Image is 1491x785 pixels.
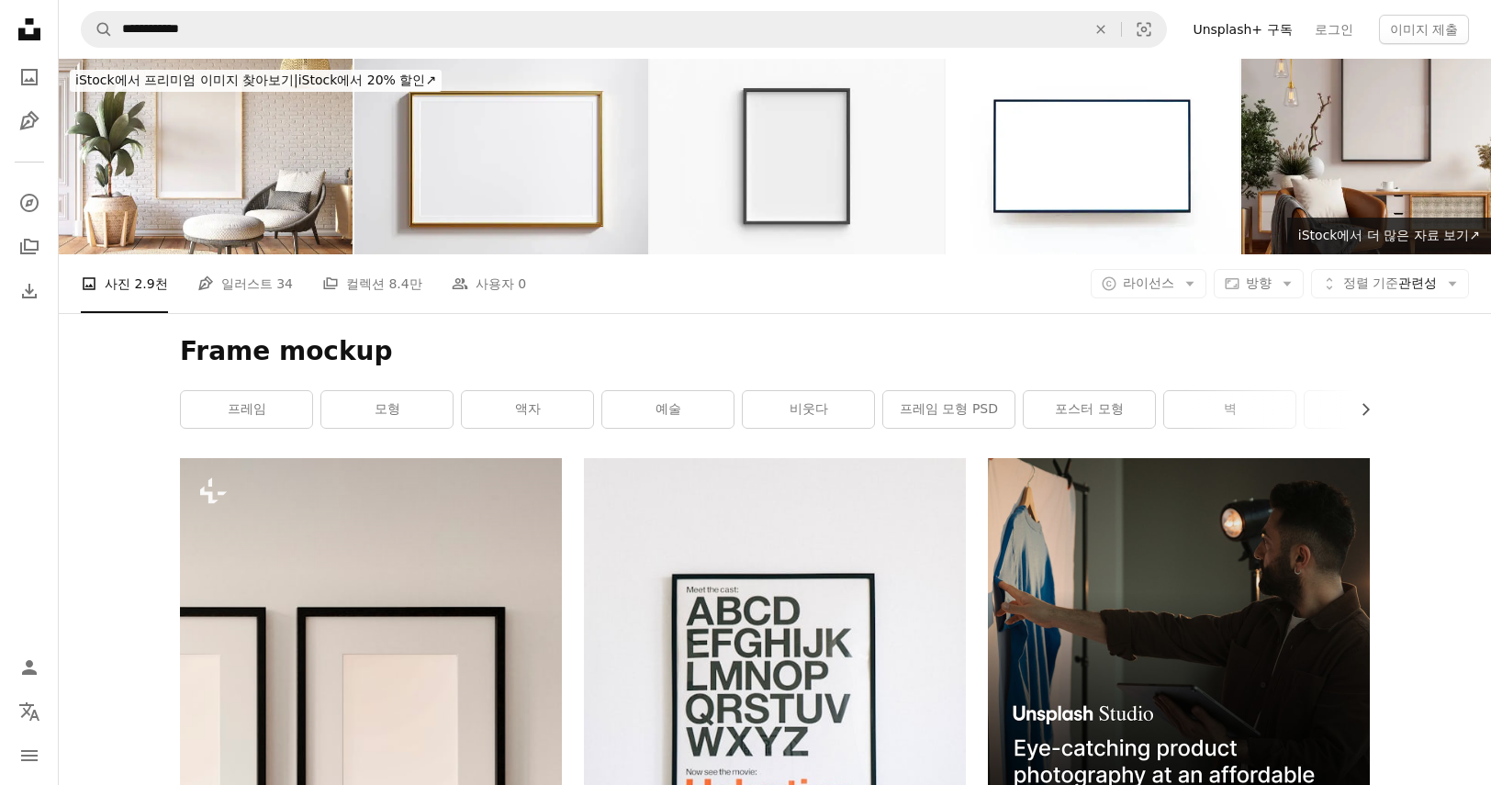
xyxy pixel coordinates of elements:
[11,229,48,265] a: 컬렉션
[388,274,421,294] span: 8.4만
[1349,391,1370,428] button: 목록을 오른쪽으로 스크롤
[276,274,293,294] span: 34
[1246,275,1272,290] span: 방향
[462,391,593,428] a: 액자
[321,391,453,428] a: 모형
[11,273,48,309] a: 다운로드 내역
[743,391,874,428] a: 비웃다
[11,103,48,140] a: 일러스트
[1024,391,1155,428] a: 포스터 모형
[1311,269,1469,298] button: 정렬 기준관련성
[82,12,113,47] button: Unsplash 검색
[1343,275,1398,290] span: 정렬 기준
[11,59,48,95] a: 사진
[354,59,648,254] img: Wooden frame mockup close up, 2x3 paper ratio with passepartout
[59,59,353,254] img: 벽돌 벽에 빈 모형 사진 프레임이있는 현대적인 스칸디나비아 스타일의 객실
[11,185,48,221] a: 탐색
[452,254,526,313] a: 사용자 0
[883,391,1015,428] a: 프레임 모형 PSD
[650,59,944,254] img: 흰색 배경에 편지 크기 빈 세로 검은 색 사진 프레임
[1091,269,1206,298] button: 라이선스
[11,737,48,774] button: 메뉴
[180,335,1370,368] h1: Frame mockup
[197,254,293,313] a: 일러스트 34
[1304,15,1364,44] a: 로그인
[946,59,1239,254] img: 내부 및 외부 pathes와 TV
[1305,391,1436,428] a: 방
[11,649,48,686] a: 로그인 / 가입
[1164,391,1295,428] a: 벽
[1214,269,1304,298] button: 방향
[1379,15,1469,44] button: 이미지 제출
[1122,12,1166,47] button: 시각적 검색
[1081,12,1121,47] button: 삭제
[518,274,526,294] span: 0
[70,70,442,92] div: iStock에서 20% 할인 ↗
[59,59,453,103] a: iStock에서 프리미엄 이미지 찾아보기|iStock에서 20% 할인↗
[1123,275,1174,290] span: 라이선스
[322,254,422,313] a: 컬렉션 8.4만
[11,693,48,730] button: 언어
[1182,15,1303,44] a: Unsplash+ 구독
[1343,275,1437,293] span: 관련성
[584,741,966,757] a: 소파 위의 벽걸이 형 Helvetica 알파벳 포스터
[1287,218,1491,254] a: iStock에서 더 많은 자료 보기↗
[81,11,1167,48] form: 사이트 전체에서 이미지 찾기
[181,391,312,428] a: 프레임
[75,73,298,87] span: iStock에서 프리미엄 이미지 찾아보기 |
[1298,228,1480,242] span: iStock에서 더 많은 자료 보기 ↗
[602,391,734,428] a: 예술
[180,735,562,752] a: 화분 위의 벽에 있는 두 개의 흑백 프레임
